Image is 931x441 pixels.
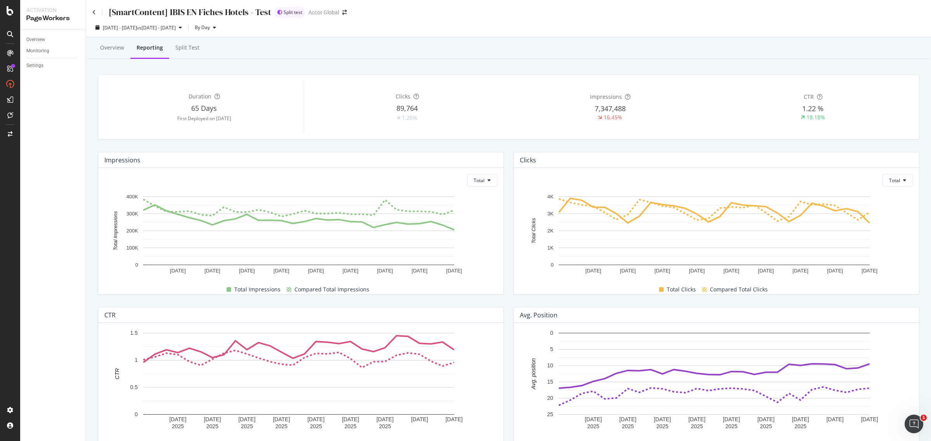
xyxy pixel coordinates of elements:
[474,177,485,184] span: Total
[547,211,554,217] text: 3K
[445,417,462,423] text: [DATE]
[826,417,843,423] text: [DATE]
[688,417,705,423] text: [DATE]
[26,47,49,55] div: Monitoring
[802,104,824,113] span: 1.22 %
[530,358,536,390] text: Avg. position
[241,424,253,430] text: 2025
[654,417,671,423] text: [DATE]
[135,412,138,418] text: 0
[794,424,806,430] text: 2025
[189,93,211,100] span: Duration
[585,417,602,423] text: [DATE]
[342,417,359,423] text: [DATE]
[170,268,186,274] text: [DATE]
[620,268,636,274] text: [DATE]
[206,424,218,430] text: 2025
[273,417,290,423] text: [DATE]
[827,268,843,274] text: [DATE]
[130,384,138,391] text: 0.5
[656,424,668,430] text: 2025
[793,268,808,274] text: [DATE]
[889,177,900,184] span: Total
[342,10,347,15] div: arrow-right-arrow-left
[92,21,185,34] button: [DATE] - [DATE]vs[DATE] - [DATE]
[204,268,220,274] text: [DATE]
[294,285,369,294] span: Compared Total Impressions
[26,47,80,55] a: Monitoring
[274,7,305,18] div: brand label
[531,218,536,243] text: Total Clicks
[191,103,217,113] span: 65 Days
[114,369,120,380] text: CTR
[130,330,138,336] text: 1.5
[520,156,536,164] div: Clicks
[307,417,324,423] text: [DATE]
[587,424,599,430] text: 2025
[691,424,703,430] text: 2025
[547,395,553,401] text: 20
[760,424,772,430] text: 2025
[590,93,622,100] span: Impressions
[103,24,137,31] span: [DATE] - [DATE]
[710,285,768,294] span: Compared Total Clicks
[126,211,138,217] text: 300K
[595,104,626,113] span: 7,347,488
[126,194,138,200] text: 400K
[172,424,184,430] text: 2025
[520,329,909,431] svg: A chart.
[446,268,462,274] text: [DATE]
[192,21,219,34] button: By Day
[275,424,287,430] text: 2025
[547,228,554,234] text: 2K
[758,268,774,274] text: [DATE]
[135,262,138,268] text: 0
[239,268,255,274] text: [DATE]
[308,9,339,16] div: Accor Global
[723,268,739,274] text: [DATE]
[547,245,554,251] text: 1K
[112,211,118,251] text: Total Impressions
[723,417,740,423] text: [DATE]
[192,24,210,31] span: By Day
[467,174,497,186] button: Total
[550,330,553,336] text: 0
[396,93,410,100] span: Clicks
[547,412,553,418] text: 25
[26,6,80,14] div: Activation
[547,363,553,369] text: 10
[104,329,493,431] svg: A chart.
[411,417,428,423] text: [DATE]
[550,346,553,353] text: 5
[379,424,391,430] text: 2025
[104,156,140,164] div: Impressions
[92,10,96,15] a: Click to go back
[26,14,80,23] div: PageWorkers
[402,114,417,122] div: 1.26%
[175,44,199,52] div: Split Test
[725,424,737,430] text: 2025
[667,285,696,294] span: Total Clicks
[396,103,418,113] span: 89,764
[806,114,825,121] div: 18.18%
[397,117,400,119] img: Equal
[412,268,427,274] text: [DATE]
[104,115,304,122] div: First Deployed on [DATE]
[551,262,554,268] text: 0
[104,193,493,278] svg: A chart.
[137,44,163,52] div: Reporting
[26,62,80,70] a: Settings
[344,424,356,430] text: 2025
[792,417,809,423] text: [DATE]
[689,268,705,274] text: [DATE]
[26,36,45,44] div: Overview
[126,228,138,234] text: 200K
[619,417,636,423] text: [DATE]
[100,44,124,52] div: Overview
[204,417,221,423] text: [DATE]
[109,6,271,18] div: [SmartContent] IBIS EN Fiches Hotels - Test
[26,62,43,70] div: Settings
[654,268,670,274] text: [DATE]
